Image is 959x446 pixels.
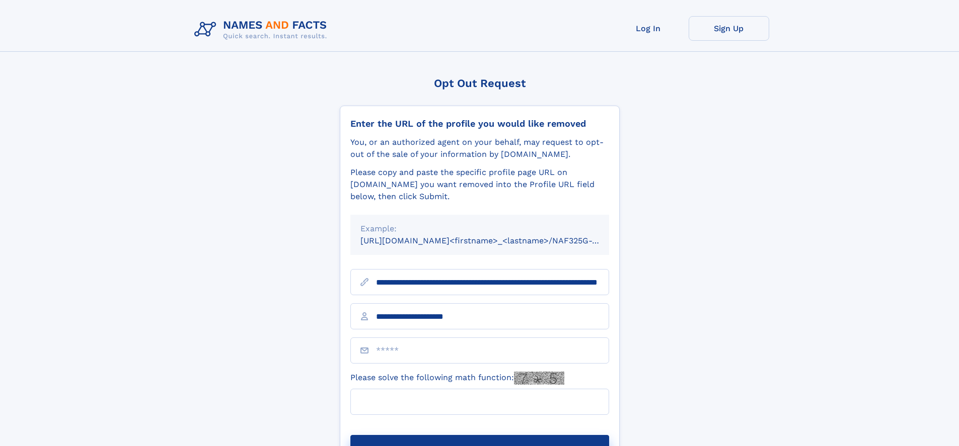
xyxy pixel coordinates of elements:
[689,16,769,41] a: Sign Up
[360,236,628,245] small: [URL][DOMAIN_NAME]<firstname>_<lastname>/NAF325G-xxxxxxxx
[340,77,620,90] div: Opt Out Request
[350,118,609,129] div: Enter the URL of the profile you would like removed
[190,16,335,43] img: Logo Names and Facts
[360,223,599,235] div: Example:
[350,372,564,385] label: Please solve the following math function:
[350,136,609,160] div: You, or an authorized agent on your behalf, may request to opt-out of the sale of your informatio...
[350,166,609,203] div: Please copy and paste the specific profile page URL on [DOMAIN_NAME] you want removed into the Pr...
[608,16,689,41] a: Log In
